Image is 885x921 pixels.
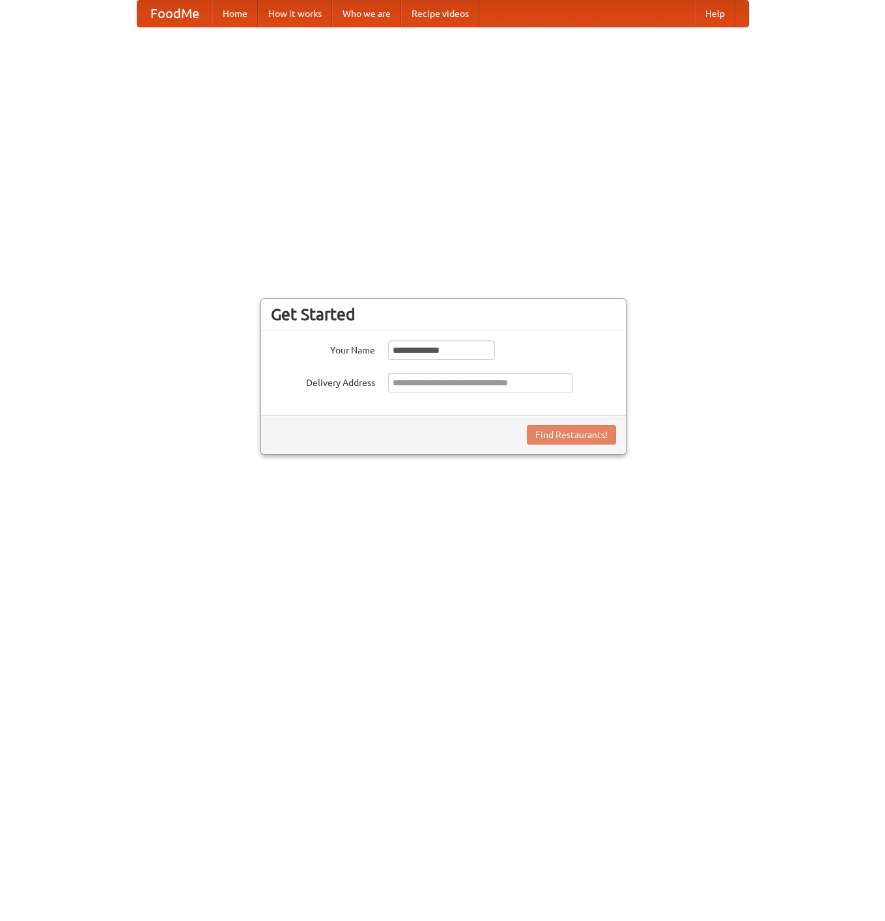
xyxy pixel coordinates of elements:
a: Recipe videos [401,1,479,27]
a: How it works [258,1,332,27]
label: Delivery Address [271,373,375,389]
button: Find Restaurants! [527,425,616,445]
a: FoodMe [137,1,212,27]
h3: Get Started [271,305,616,324]
a: Home [212,1,258,27]
a: Who we are [332,1,401,27]
a: Help [695,1,735,27]
label: Your Name [271,340,375,357]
